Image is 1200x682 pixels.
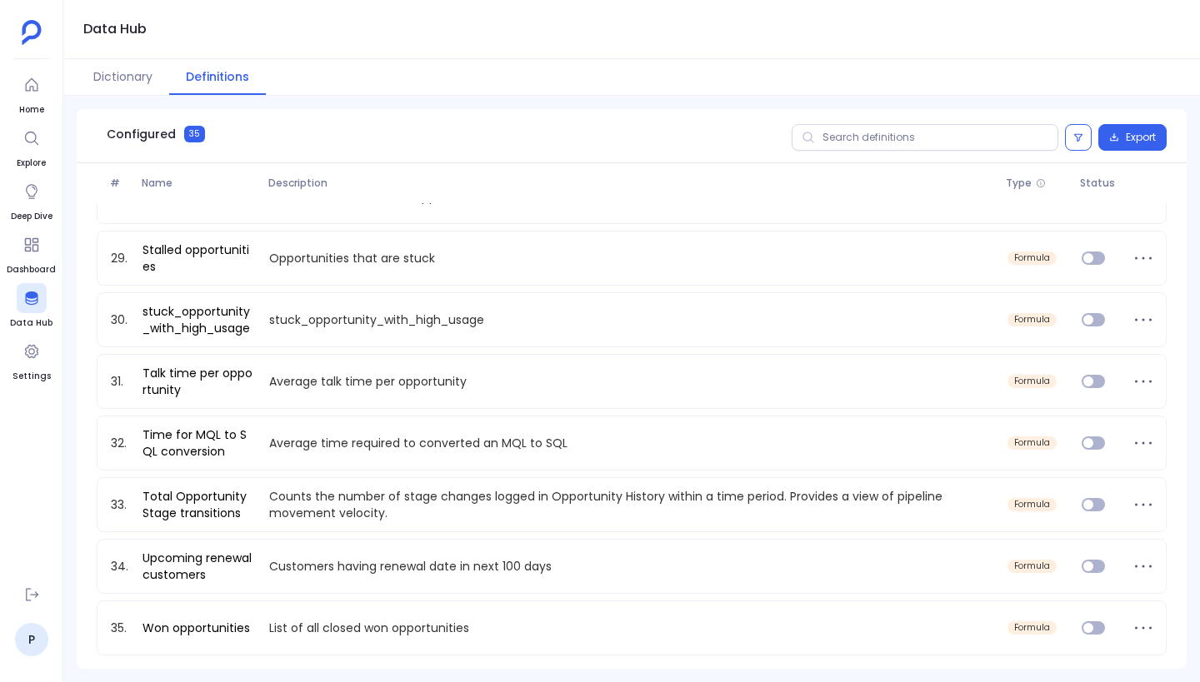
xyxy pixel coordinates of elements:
a: Data Hub [10,283,52,330]
a: Talk time per opportunity [136,365,262,398]
a: P [15,623,48,656]
a: Won opportunities [136,620,257,636]
a: Deep Dive [11,177,52,223]
span: Home [17,103,47,117]
a: Stalled opportunities [136,241,262,275]
span: Status [1073,177,1126,190]
span: formula [1014,623,1050,633]
p: Average talk time per opportunity [262,373,1001,390]
p: Counts the number of stage changes logged in Opportunity History within a time period. Provides a... [262,488,1001,521]
button: Dictionary [77,59,169,95]
button: Definitions [169,59,266,95]
a: stuck_opportunity_with_high_usage [136,303,262,336]
a: Time for MQL to SQL conversion [136,426,262,460]
span: 34. [104,558,136,575]
span: Data Hub [10,316,52,330]
span: Dashboard [7,263,56,276]
p: stuck_opportunity_with_high_usage [262,311,1001,328]
a: Explore [17,123,47,170]
span: formula [1014,561,1050,571]
span: formula [1014,376,1050,386]
a: Home [17,70,47,117]
span: formula [1014,315,1050,325]
p: Opportunities that are stuck [262,250,1001,266]
span: formula [1014,438,1050,448]
span: Settings [12,370,51,383]
span: Export [1126,131,1156,144]
span: 30. [104,311,136,328]
span: Description [262,177,1000,190]
span: Explore [17,157,47,170]
a: Total Opportunity Stage transitions [136,488,262,521]
span: 32. [104,435,136,451]
a: Dashboard [7,230,56,276]
span: Deep Dive [11,210,52,223]
a: Settings [12,336,51,383]
p: Average time required to converted an MQL to SQL [262,435,1001,451]
span: 29. [104,250,136,266]
span: 33. [104,496,136,513]
p: Customers having renewal date in next 100 days [262,558,1001,575]
input: Search definitions [792,124,1058,151]
button: Export [1098,124,1167,151]
span: Configured [107,126,176,142]
span: 35. [104,620,136,636]
span: 35 [184,126,205,142]
span: formula [1014,500,1050,510]
span: formula [1014,253,1050,263]
span: 31. [104,373,136,390]
h1: Data Hub [83,17,147,41]
span: Name [135,177,262,190]
span: Type [1006,177,1032,190]
a: Upcoming renewal customers [136,550,262,583]
p: List of all closed won opportunities [262,620,1001,636]
span: # [103,177,135,190]
img: petavue logo [22,20,42,45]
